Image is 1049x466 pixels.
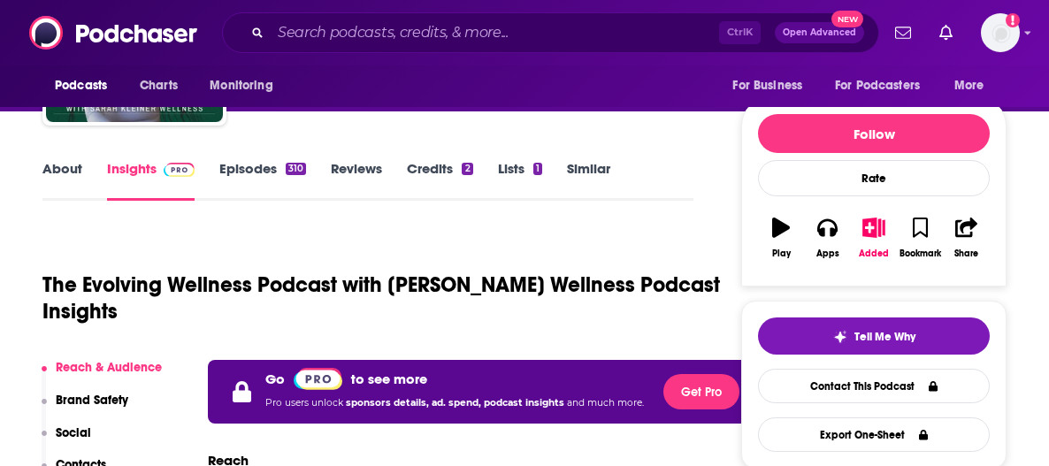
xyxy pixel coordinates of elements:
div: Bookmark [900,248,941,259]
span: Podcasts [55,73,107,98]
div: Rate [758,160,990,196]
a: Similar [567,160,610,201]
span: Monitoring [210,73,272,98]
img: User Profile [981,13,1020,52]
img: Podchaser Pro [164,163,195,177]
span: More [954,73,984,98]
button: Apps [804,206,850,270]
p: Go [265,371,285,387]
button: Export One-Sheet [758,417,990,452]
button: Social [42,425,91,458]
a: Charts [128,69,188,103]
div: Play [772,248,791,259]
span: Ctrl K [719,21,761,44]
a: Credits2 [407,160,472,201]
span: sponsors details, ad. spend, podcast insights [346,397,567,409]
button: tell me why sparkleTell Me Why [758,317,990,355]
button: Play [758,206,804,270]
div: Added [859,248,889,259]
a: Contact This Podcast [758,369,990,403]
span: For Business [732,73,802,98]
button: Get Pro [663,374,739,409]
a: Lists1 [498,160,542,201]
div: Share [954,248,978,259]
button: Follow [758,114,990,153]
svg: Add a profile image [1006,13,1020,27]
span: Charts [140,73,178,98]
span: For Podcasters [835,73,920,98]
a: Show notifications dropdown [888,18,918,48]
a: Reviews [331,160,382,201]
div: Apps [816,248,839,259]
h1: The Evolving Wellness Podcast with [PERSON_NAME] Wellness Podcast Insights [42,271,750,325]
div: 310 [286,163,306,175]
button: open menu [197,69,295,103]
button: Open AdvancedNew [775,22,864,43]
input: Search podcasts, credits, & more... [271,19,719,47]
span: Tell Me Why [854,330,915,344]
div: 2 [462,163,472,175]
a: Episodes310 [219,160,306,201]
button: Added [851,206,897,270]
button: Bookmark [897,206,943,270]
button: Reach & Audience [42,360,162,393]
button: Show profile menu [981,13,1020,52]
button: open menu [720,69,824,103]
p: Brand Safety [56,393,128,408]
img: tell me why sparkle [833,330,847,344]
div: 1 [533,163,542,175]
a: Show notifications dropdown [932,18,960,48]
span: Logged in as knesa [981,13,1020,52]
img: Podchaser - Follow, Share and Rate Podcasts [29,16,199,50]
button: open menu [823,69,946,103]
p: to see more [351,371,427,387]
span: Open Advanced [783,28,856,37]
button: Share [944,206,990,270]
button: open menu [942,69,1007,103]
span: New [831,11,863,27]
button: Brand Safety [42,393,128,425]
div: Search podcasts, credits, & more... [222,12,879,53]
a: Pro website [294,367,342,390]
p: Pro users unlock and much more. [265,390,644,416]
img: Podchaser Pro [294,368,342,390]
p: Reach & Audience [56,360,162,375]
a: InsightsPodchaser Pro [107,160,195,201]
p: Social [56,425,91,440]
a: About [42,160,82,201]
button: open menu [42,69,130,103]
